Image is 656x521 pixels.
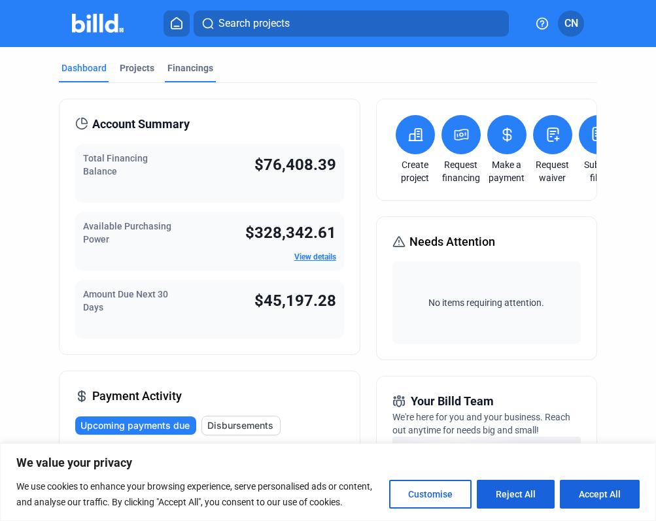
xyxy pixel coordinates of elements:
[409,233,495,251] span: Needs Attention
[411,392,494,411] span: Your Billd Team
[207,419,273,432] span: Disbursements
[558,10,584,37] button: CN
[92,115,190,133] span: Account Summary
[294,252,336,261] a: View details
[16,479,379,510] p: We use cookies to enhance your browsing experience, serve personalised ads or content, and analys...
[392,412,570,435] span: We're here for you and your business. Reach out anytime for needs big and small!
[167,61,213,75] div: Financings
[389,480,472,509] button: Customise
[194,10,509,37] button: Search projects
[83,221,171,244] span: Available Purchasing Power
[72,14,124,33] img: Billd Company Logo
[92,387,182,405] span: Payment Activity
[477,480,555,509] button: Reject All
[75,416,196,435] button: Upcoming payments due
[560,480,640,509] button: Accept All
[564,16,578,31] span: CN
[392,158,438,184] a: Create project
[83,153,148,176] span: Total Financing Balance
[254,156,336,174] span: $76,408.39
[120,61,154,75] div: Projects
[16,455,640,471] p: We value your privacy
[83,289,168,312] span: Amount Due Next 30 Days
[201,416,281,435] button: Disbursements
[254,292,336,310] span: $45,197.28
[398,296,576,309] span: No items requiring attention.
[438,158,484,184] a: Request financing
[530,158,576,184] a: Request waiver
[245,224,336,242] span: $328,342.61
[80,419,190,432] span: Upcoming payments due
[484,158,530,184] a: Make a payment
[576,158,621,184] a: Submit files
[218,16,290,31] span: Search projects
[61,61,107,75] div: Dashboard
